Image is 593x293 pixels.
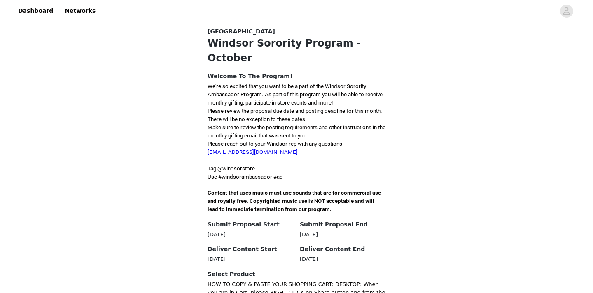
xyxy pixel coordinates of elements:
[300,220,385,229] h4: Submit Proposal End
[208,141,345,155] span: Please reach out to your Windsor rep with any questions -
[563,5,570,18] div: avatar
[13,2,58,20] a: Dashboard
[208,190,382,212] span: Content that uses music must use sounds that are for commercial use and royalty free. Copyrighted...
[208,72,385,81] h4: Welcome To The Program!
[300,245,385,253] h4: Deliver Content End
[208,165,255,172] span: Tag @windsorstore
[208,27,275,36] span: [GEOGRAPHIC_DATA]
[208,108,382,122] span: Please review the proposal due date and posting deadline for this month. There will be no excepti...
[208,220,293,229] h4: Submit Proposal Start
[208,270,385,279] h4: Select Product
[208,174,283,180] span: Use #windsorambassador #ad
[208,230,293,239] div: [DATE]
[208,245,293,253] h4: Deliver Content Start
[208,36,385,65] h1: Windsor Sorority Program - October
[208,255,293,263] div: [DATE]
[300,230,385,239] div: [DATE]
[300,255,385,263] div: [DATE]
[208,124,385,139] span: Make sure to review the posting requirements and other instructions in the monthly gifting email ...
[208,83,383,106] span: We're so excited that you want to be a part of the Windsor Sorority Ambassador Program. As part o...
[208,149,298,155] a: [EMAIL_ADDRESS][DOMAIN_NAME]
[60,2,100,20] a: Networks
